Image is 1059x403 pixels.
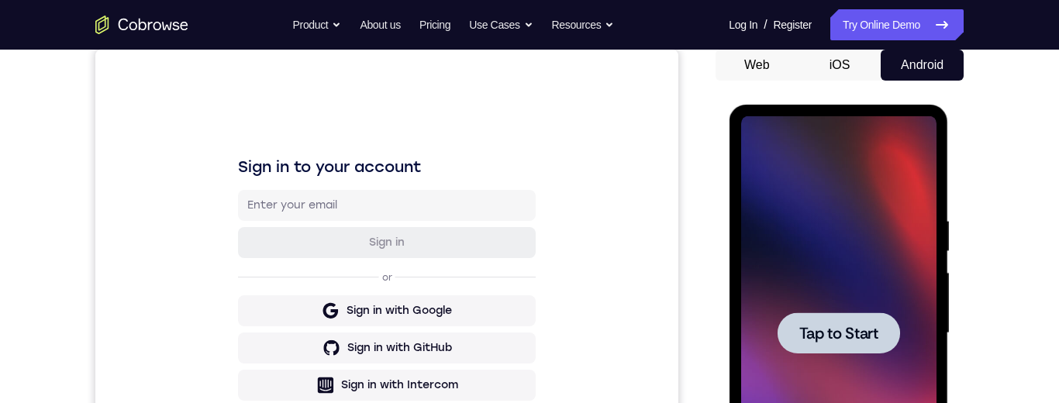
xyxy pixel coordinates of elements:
a: Log In [729,9,757,40]
a: Pricing [419,9,450,40]
a: About us [360,9,400,40]
a: Register [774,9,812,40]
div: Sign in with Intercom [246,328,363,343]
a: Go to the home page [95,15,188,34]
button: Product [293,9,342,40]
button: Tap to Start [48,208,171,249]
div: Sign in with Google [251,253,357,269]
div: Sign in with GitHub [252,291,357,306]
a: Try Online Demo [830,9,964,40]
button: Sign in with Intercom [143,320,440,351]
button: iOS [799,50,881,81]
button: Web [716,50,799,81]
button: Sign in with Google [143,246,440,277]
span: / [764,15,767,34]
h1: Sign in to your account [143,106,440,128]
button: Sign in with GitHub [143,283,440,314]
button: Sign in [143,177,440,208]
input: Enter your email [152,148,431,164]
button: Sign in with Zendesk [143,357,440,388]
button: Use Cases [469,9,533,40]
button: Resources [552,9,615,40]
button: Android [881,50,964,81]
div: Sign in with Zendesk [247,365,361,381]
p: or [284,222,300,234]
span: Tap to Start [70,221,149,236]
